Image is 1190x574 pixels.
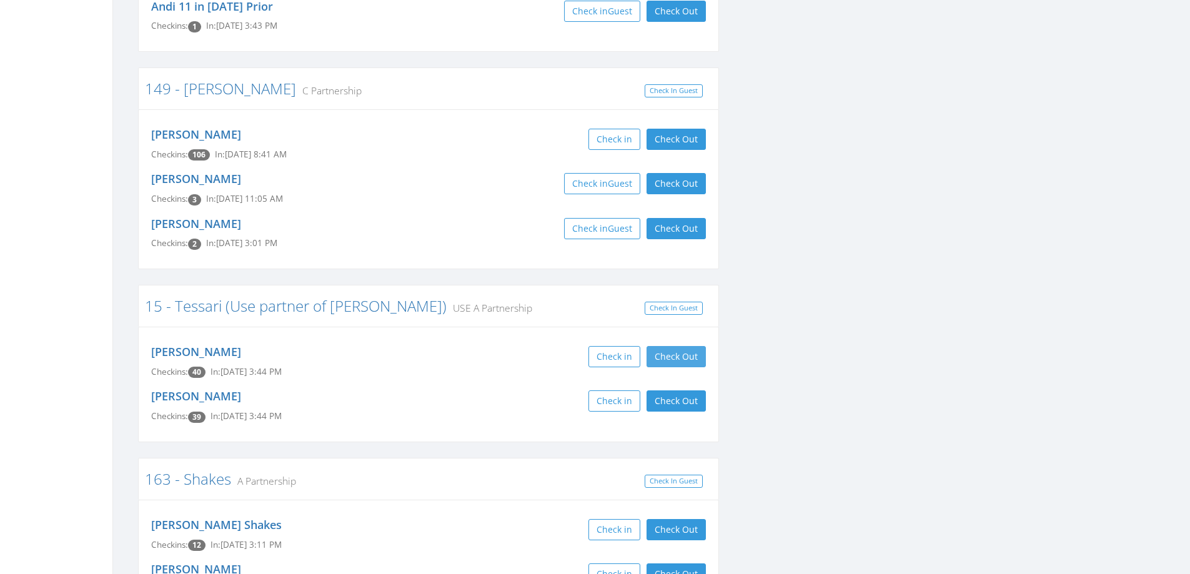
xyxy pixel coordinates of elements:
small: A Partnership [231,474,296,488]
button: Check Out [647,390,706,412]
span: In: [DATE] 11:05 AM [206,193,283,204]
small: USE A Partnership [447,301,532,315]
span: Guest [608,222,632,234]
span: Checkin count [188,149,210,161]
button: Check Out [647,173,706,194]
a: [PERSON_NAME] [151,216,241,231]
a: [PERSON_NAME] [151,127,241,142]
span: Checkin count [188,239,201,250]
button: Check in [588,129,640,150]
span: Checkin count [188,412,206,423]
span: Guest [608,5,632,17]
a: [PERSON_NAME] [151,344,241,359]
span: Checkin count [188,367,206,378]
button: Check Out [647,1,706,22]
a: 163 - Shakes [145,468,231,489]
a: [PERSON_NAME] Shakes [151,517,282,532]
span: Checkins: [151,539,188,550]
span: Checkins: [151,237,188,249]
span: In: [DATE] 3:01 PM [206,237,277,249]
button: Check inGuest [564,218,640,239]
span: Checkins: [151,149,188,160]
small: C Partnership [296,84,362,97]
button: Check inGuest [564,1,640,22]
a: Check In Guest [645,475,703,488]
button: Check Out [647,346,706,367]
button: Check in [588,390,640,412]
a: 149 - [PERSON_NAME] [145,78,296,99]
span: In: [DATE] 3:44 PM [211,410,282,422]
button: Check Out [647,218,706,239]
span: Checkin count [188,21,201,32]
button: Check inGuest [564,173,640,194]
span: In: [DATE] 3:44 PM [211,366,282,377]
span: Checkins: [151,193,188,204]
span: Checkins: [151,410,188,422]
span: In: [DATE] 8:41 AM [215,149,287,160]
span: Checkin count [188,540,206,551]
span: In: [DATE] 3:43 PM [206,20,277,31]
span: In: [DATE] 3:11 PM [211,539,282,550]
a: [PERSON_NAME] [151,388,241,403]
button: Check in [588,519,640,540]
button: Check Out [647,129,706,150]
span: Checkin count [188,194,201,205]
a: [PERSON_NAME] [151,171,241,186]
a: Check In Guest [645,84,703,97]
span: Checkins: [151,20,188,31]
button: Check in [588,346,640,367]
a: 15 - Tessari (Use partner of [PERSON_NAME]) [145,295,447,316]
span: Checkins: [151,366,188,377]
span: Guest [608,177,632,189]
button: Check Out [647,519,706,540]
a: Check In Guest [645,302,703,315]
